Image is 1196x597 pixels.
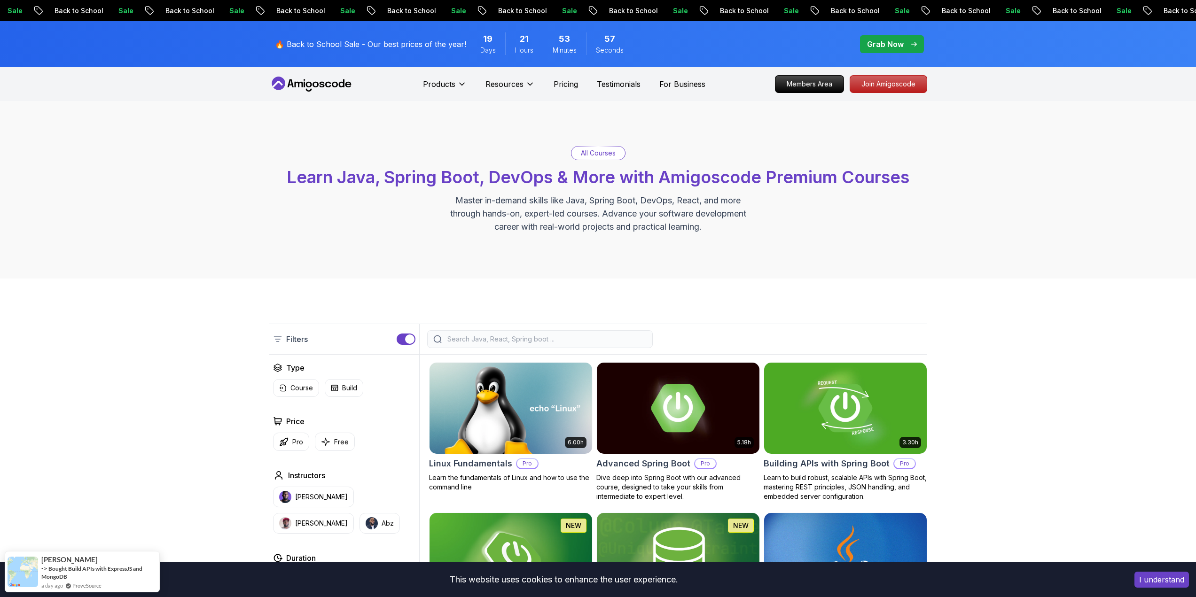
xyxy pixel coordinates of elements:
a: Pricing [554,78,578,90]
p: Products [423,78,455,90]
a: Linux Fundamentals card6.00hLinux FundamentalsProLearn the fundamentals of Linux and how to use t... [429,362,593,492]
p: [PERSON_NAME] [295,492,348,502]
p: Sale [109,6,139,16]
div: This website uses cookies to enhance the user experience. [7,569,1120,590]
p: 5.18h [737,439,751,446]
iframe: chat widget [1017,487,1187,555]
h2: Price [286,416,305,427]
p: Back to School [821,6,885,16]
p: Sale [220,6,250,16]
p: Pro [517,459,538,468]
p: Learn to build robust, scalable APIs with Spring Boot, mastering REST principles, JSON handling, ... [764,473,927,501]
p: 3.30h [902,439,918,446]
span: 21 Hours [520,32,529,46]
span: Hours [515,46,533,55]
p: Abz [382,519,394,528]
p: 🔥 Back to School Sale - Our best prices of the year! [275,39,466,50]
p: Filters [286,333,308,345]
p: Free [334,437,349,447]
img: Advanced Spring Boot card [597,363,759,454]
button: instructor imgAbz [360,513,400,534]
span: Learn Java, Spring Boot, DevOps & More with Amigoscode Premium Courses [287,167,909,187]
p: Sale [774,6,805,16]
p: NEW [733,521,749,530]
p: Pro [695,459,716,468]
span: -> [41,565,47,572]
p: NEW [566,521,581,530]
p: Members Area [775,76,844,93]
span: Days [480,46,496,55]
img: Building APIs with Spring Boot card [764,363,927,454]
a: Testimonials [597,78,641,90]
h2: Duration [286,552,316,564]
p: Sale [1107,6,1137,16]
span: Seconds [596,46,624,55]
span: a day ago [41,581,63,589]
p: Grab Now [867,39,904,50]
p: Master in-demand skills like Java, Spring Boot, DevOps, React, and more through hands-on, expert-... [440,194,756,233]
h2: Type [286,362,305,373]
button: instructor img[PERSON_NAME] [273,487,354,507]
a: For Business [659,78,705,90]
p: Pro [292,437,303,447]
p: Back to School [45,6,109,16]
p: Back to School [156,6,220,16]
h2: Advanced Spring Boot [596,457,690,470]
button: Course [273,379,319,397]
p: Back to School [600,6,664,16]
p: [PERSON_NAME] [295,519,348,528]
p: Resources [485,78,524,90]
input: Search Java, React, Spring boot ... [446,334,647,344]
p: Back to School [267,6,331,16]
img: Linux Fundamentals card [430,363,592,454]
p: Back to School [1043,6,1107,16]
p: Back to School [378,6,442,16]
p: Sale [442,6,472,16]
p: 6.00h [568,439,584,446]
a: Building APIs with Spring Boot card3.30hBuilding APIs with Spring BootProLearn to build robust, s... [764,362,927,501]
p: Pro [894,459,915,468]
p: All Courses [581,148,616,158]
button: Build [325,379,363,397]
p: Join Amigoscode [850,76,927,93]
img: instructor img [366,517,378,529]
img: provesource social proof notification image [8,557,38,587]
button: instructor img[PERSON_NAME] [273,513,354,534]
span: 53 Minutes [559,32,570,46]
span: [PERSON_NAME] [41,556,98,564]
img: instructor img [279,491,291,503]
p: Sale [553,6,583,16]
p: Sale [331,6,361,16]
button: Resources [485,78,535,97]
p: Sale [664,6,694,16]
a: Members Area [775,75,844,93]
span: 19 Days [483,32,492,46]
p: Build [342,383,357,393]
a: ProveSource [72,581,102,589]
p: Sale [885,6,915,16]
span: Minutes [553,46,577,55]
button: Accept cookies [1134,572,1189,588]
a: Advanced Spring Boot card5.18hAdvanced Spring BootProDive deep into Spring Boot with our advanced... [596,362,760,501]
h2: Linux Fundamentals [429,457,512,470]
a: Bought Build APIs with ExpressJS and MongoDB [41,565,142,580]
p: Course [290,383,313,393]
img: instructor img [279,517,291,529]
p: Back to School [711,6,774,16]
a: Join Amigoscode [850,75,927,93]
h2: Instructors [288,470,325,481]
button: Pro [273,433,309,451]
p: Learn the fundamentals of Linux and how to use the command line [429,473,593,492]
p: Sale [996,6,1026,16]
p: Back to School [489,6,553,16]
h2: Building APIs with Spring Boot [764,457,890,470]
span: 57 Seconds [604,32,615,46]
p: Back to School [932,6,996,16]
iframe: chat widget [1157,559,1187,588]
p: Dive deep into Spring Boot with our advanced course, designed to take your skills from intermedia... [596,473,760,501]
button: Free [315,433,355,451]
button: Products [423,78,467,97]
